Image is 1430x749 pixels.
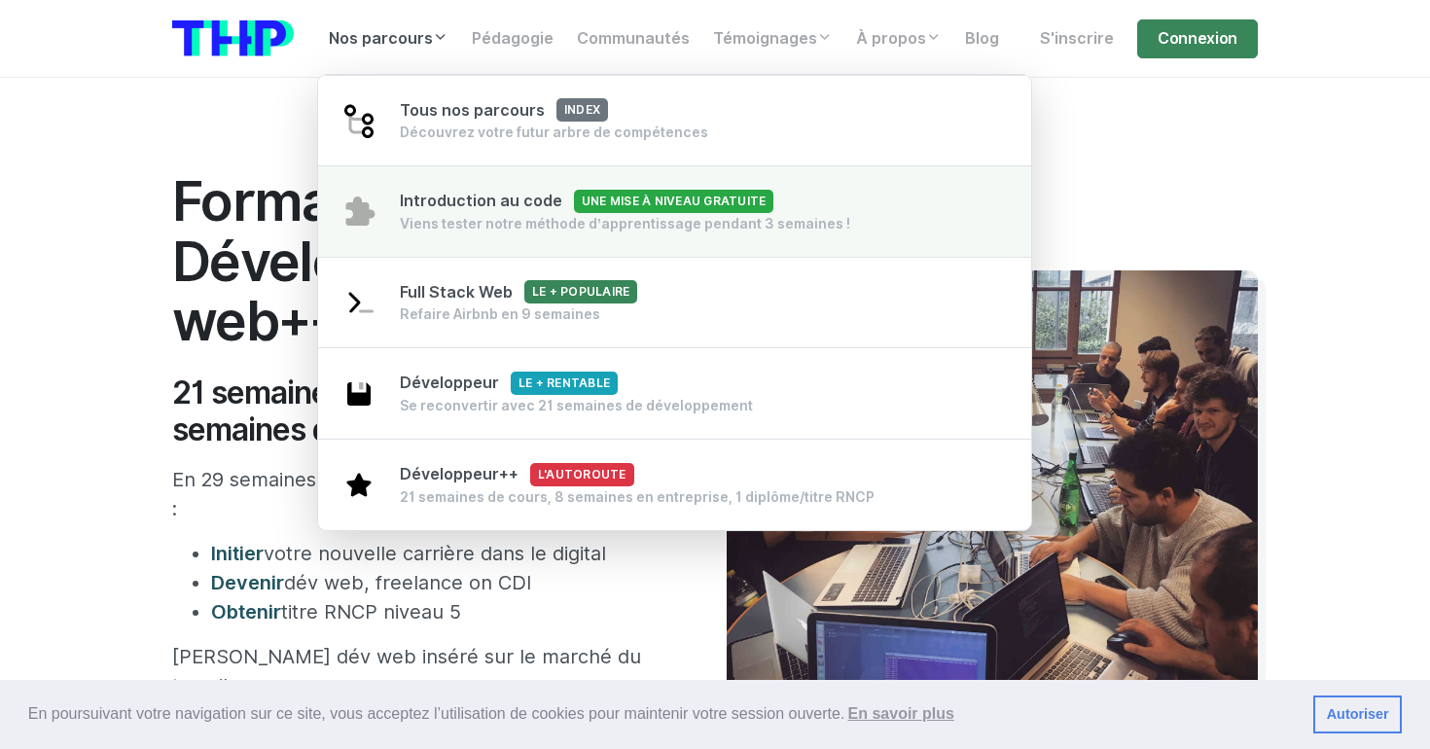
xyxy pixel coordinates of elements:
a: learn more about cookies [844,699,957,729]
p: [PERSON_NAME] dév web inséré sur le marché du travail [172,642,668,700]
span: Initier [211,542,264,565]
a: À propos [844,19,953,58]
a: Introduction au codeUne mise à niveau gratuite Viens tester notre méthode d’apprentissage pendant... [318,165,1031,258]
span: En poursuivant votre navigation sur ce site, vous acceptez l’utilisation de cookies pour mainteni... [28,699,1298,729]
a: dismiss cookie message [1313,695,1402,734]
a: Nos parcours [317,19,460,58]
img: git-4-38d7f056ac829478e83c2c2dd81de47b.svg [341,103,376,138]
span: Full Stack Web [400,283,637,302]
a: Connexion [1137,19,1258,58]
span: index [556,98,608,122]
div: Découvrez votre futur arbre de compétences [400,123,708,142]
div: Refaire Airbnb en 9 semaines [400,304,637,324]
span: Introduction au code [400,192,773,210]
a: Pédagogie [460,19,565,58]
span: Une mise à niveau gratuite [574,190,773,213]
a: Tous nos parcoursindex Découvrez votre futur arbre de compétences [318,75,1031,167]
span: L'autoroute [530,463,634,486]
li: dév web, freelance on CDI [211,568,668,597]
span: Devenir [211,571,284,594]
a: Full Stack WebLe + populaire Refaire Airbnb en 9 semaines [318,257,1031,349]
img: save-2003ce5719e3e880618d2f866ea23079.svg [341,376,376,411]
span: Développeur++ [400,465,634,483]
img: terminal-92af89cfa8d47c02adae11eb3e7f907c.svg [341,285,376,320]
span: Tous nos parcours [400,101,608,120]
a: Témoignages [701,19,844,58]
div: Se reconvertir avec 21 semaines de développement [400,396,753,415]
img: puzzle-4bde4084d90f9635442e68fcf97b7805.svg [341,194,376,229]
img: logo [172,20,294,56]
h1: Formation Développeur-web++ [172,171,668,351]
span: Obtenir [211,600,281,624]
li: titre RNCP niveau 5 [211,597,668,626]
span: Le + populaire [524,280,637,303]
span: Développeur [400,374,618,392]
div: Viens tester notre méthode d’apprentissage pendant 3 semaines ! [400,214,850,233]
span: Le + rentable [511,372,618,395]
a: DéveloppeurLe + rentable Se reconvertir avec 21 semaines de développement [318,347,1031,440]
img: star-1b1639e91352246008672c7d0108e8fd.svg [341,467,376,502]
p: En 29 semaines de formation intensive, vous pourrez : [172,465,668,523]
div: 21 semaines de cours, 8 semaines en entreprise, 1 diplôme/titre RNCP [400,487,875,507]
a: Communautés [565,19,701,58]
a: Blog [953,19,1011,58]
a: Développeur++L'autoroute 21 semaines de cours, 8 semaines en entreprise, 1 diplôme/titre RNCP [318,439,1031,530]
a: S'inscrire [1028,19,1126,58]
li: votre nouvelle carrière dans le digital [211,539,668,568]
h2: 21 semaines intenses et 8 semaines d'insertion pro [172,374,668,449]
